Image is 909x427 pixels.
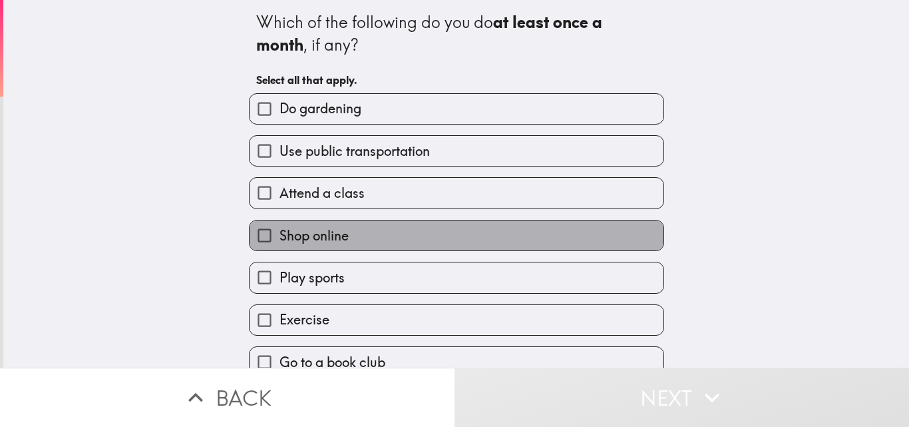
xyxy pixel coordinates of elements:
[279,353,385,372] span: Go to a book club
[279,99,361,118] span: Do gardening
[279,310,329,329] span: Exercise
[279,142,430,161] span: Use public transportation
[250,178,663,208] button: Attend a class
[250,136,663,166] button: Use public transportation
[250,220,663,250] button: Shop online
[279,226,349,245] span: Shop online
[250,94,663,124] button: Do gardening
[250,262,663,292] button: Play sports
[256,11,657,56] div: Which of the following do you do , if any?
[256,12,606,55] b: at least once a month
[250,347,663,377] button: Go to a book club
[279,184,365,203] span: Attend a class
[256,73,657,87] h6: Select all that apply.
[279,268,345,287] span: Play sports
[454,368,909,427] button: Next
[250,305,663,335] button: Exercise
